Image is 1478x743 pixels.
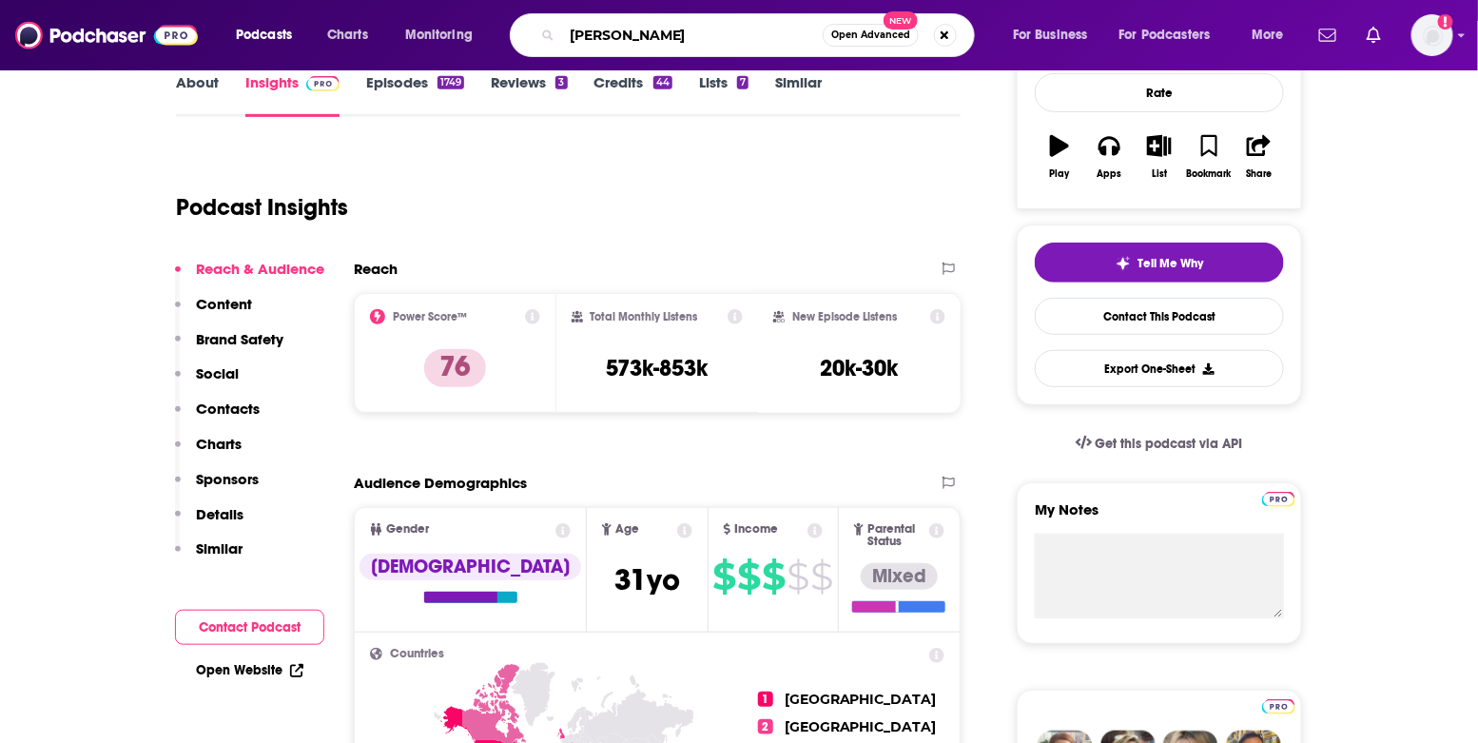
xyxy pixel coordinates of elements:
p: Contacts [196,400,260,418]
div: Search podcasts, credits, & more... [528,13,993,57]
p: Sponsors [196,470,259,488]
div: 1749 [438,76,464,89]
a: Similar [775,73,822,117]
h2: Audience Demographics [354,474,527,492]
div: Rate [1035,73,1284,112]
button: open menu [1238,20,1308,50]
button: Reach & Audience [175,260,324,295]
a: About [176,73,219,117]
button: open menu [1107,20,1238,50]
a: InsightsPodchaser Pro [245,73,340,117]
button: Show profile menu [1411,14,1453,56]
h2: Reach [354,260,398,278]
p: Charts [196,435,242,453]
button: Similar [175,539,243,575]
button: Charts [175,435,242,470]
span: $ [713,561,736,592]
span: Open Advanced [831,30,910,40]
h2: Total Monthly Listens [591,310,698,323]
span: Countries [390,648,444,660]
a: Lists7 [699,73,749,117]
button: Social [175,364,239,400]
button: open menu [223,20,317,50]
button: tell me why sparkleTell Me Why [1035,243,1284,283]
h3: 20k-30k [821,354,899,382]
img: Podchaser Pro [306,76,340,91]
span: Logged in as podimatt [1411,14,1453,56]
button: Bookmark [1184,123,1234,191]
a: Get this podcast via API [1060,420,1258,467]
input: Search podcasts, credits, & more... [562,20,823,50]
div: List [1152,168,1167,180]
p: Content [196,295,252,313]
span: 2 [758,719,773,734]
h2: Power Score™ [393,310,467,323]
a: Reviews3 [491,73,567,117]
span: $ [811,561,833,592]
p: Details [196,505,243,523]
span: Age [615,523,639,536]
div: 7 [737,76,749,89]
a: Contact This Podcast [1035,298,1284,335]
button: Sponsors [175,470,259,505]
div: 44 [653,76,672,89]
button: open menu [392,20,497,50]
a: Show notifications dropdown [1312,19,1344,51]
div: [DEMOGRAPHIC_DATA] [360,554,581,580]
button: Contacts [175,400,260,435]
span: $ [788,561,809,592]
img: Podchaser Pro [1262,492,1295,507]
img: User Profile [1411,14,1453,56]
span: [GEOGRAPHIC_DATA] [785,718,937,735]
p: Brand Safety [196,330,283,348]
a: Open Website [196,662,303,678]
p: Social [196,364,239,382]
a: Pro website [1262,696,1295,714]
a: Show notifications dropdown [1359,19,1389,51]
p: 76 [424,349,486,387]
div: Play [1050,168,1070,180]
button: Share [1235,123,1284,191]
span: New [884,11,918,29]
div: Bookmark [1187,168,1232,180]
a: Charts [315,20,379,50]
img: Podchaser - Follow, Share and Rate Podcasts [15,17,198,53]
span: Charts [327,22,368,49]
a: Pro website [1262,489,1295,507]
button: Apps [1084,123,1134,191]
div: 3 [555,76,567,89]
p: Similar [196,539,243,557]
button: Play [1035,123,1084,191]
label: My Notes [1035,500,1284,534]
h1: Podcast Insights [176,193,348,222]
h3: 573k-853k [606,354,708,382]
span: For Business [1013,22,1088,49]
div: Mixed [861,563,938,590]
span: Tell Me Why [1138,256,1204,271]
a: Episodes1749 [366,73,464,117]
button: Contact Podcast [175,610,324,645]
img: Podchaser Pro [1262,699,1295,714]
span: $ [763,561,786,592]
a: Credits44 [594,73,672,117]
h2: New Episode Listens [792,310,897,323]
span: For Podcasters [1119,22,1211,49]
span: Gender [386,523,429,536]
button: Open AdvancedNew [823,24,919,47]
span: $ [738,561,761,592]
span: 1 [758,692,773,707]
div: Apps [1098,168,1122,180]
button: Content [175,295,252,330]
button: Brand Safety [175,330,283,365]
span: Parental Status [867,523,926,548]
span: Income [734,523,778,536]
div: Share [1246,168,1272,180]
span: Monitoring [405,22,473,49]
img: tell me why sparkle [1116,256,1131,271]
button: open menu [1000,20,1112,50]
span: 31 yo [614,561,680,598]
button: Export One-Sheet [1035,350,1284,387]
span: Get this podcast via API [1096,436,1243,452]
span: More [1252,22,1284,49]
